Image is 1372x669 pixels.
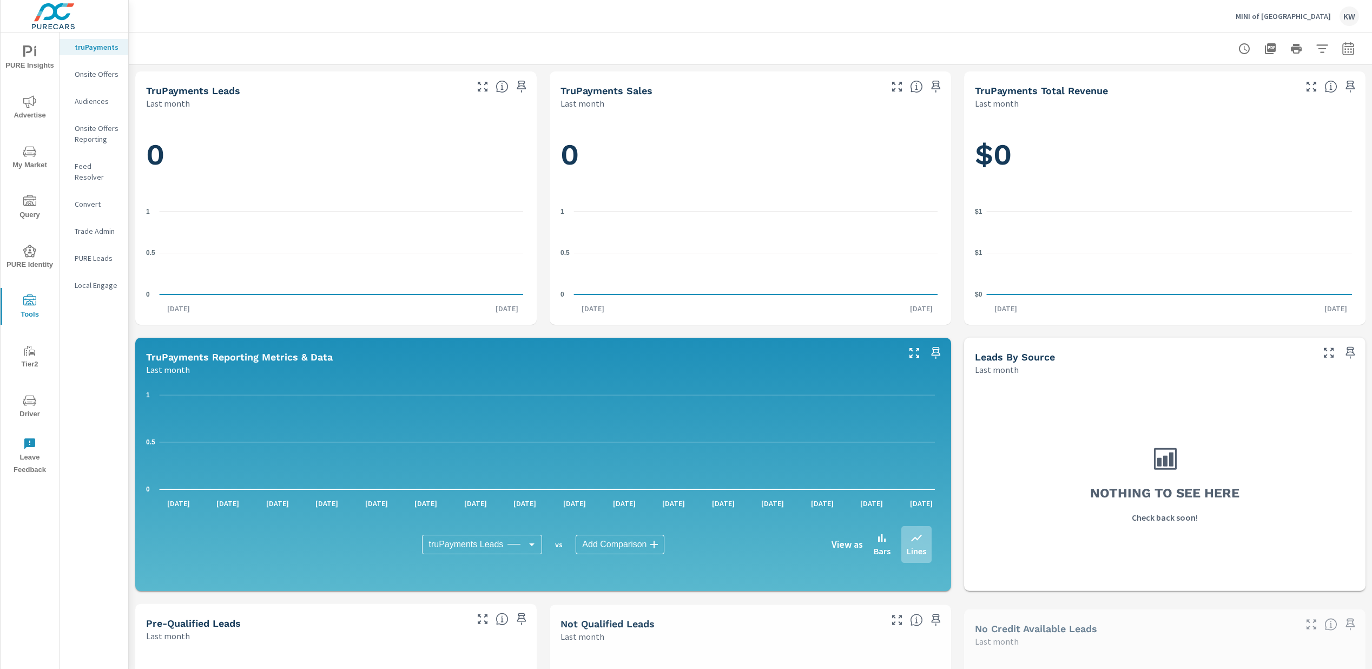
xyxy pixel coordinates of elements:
button: Make Fullscreen [906,344,923,362]
span: Add Comparison [582,539,647,550]
p: Convert [75,199,120,209]
p: Last month [975,97,1019,110]
div: nav menu [1,32,59,481]
span: Save this to your personalized report [927,78,945,95]
span: Save this to your personalized report [513,611,530,628]
p: Audiences [75,96,120,107]
p: [DATE] [209,498,247,509]
div: Local Engage [60,277,128,293]
span: PURE Insights [4,45,56,72]
h5: truPayments Sales [560,85,652,96]
span: Leave Feedback [4,437,56,476]
button: Make Fullscreen [888,78,906,95]
span: A lead that has been submitted but has not gone through the credit application process. [1324,618,1337,631]
p: [DATE] [987,303,1025,314]
h5: truPayments Leads [146,85,240,96]
text: $0 [975,291,982,298]
h3: Nothing to see here [1090,484,1239,502]
p: Feed Resolver [75,161,120,182]
h6: View as [832,539,863,550]
p: [DATE] [853,498,891,509]
div: Onsite Offers [60,66,128,82]
text: 0.5 [146,438,155,446]
div: truPayments [60,39,128,55]
p: Last month [560,630,604,643]
p: [DATE] [308,498,346,509]
p: vs [542,540,576,549]
h1: $0 [975,136,1355,173]
div: Feed Resolver [60,158,128,185]
p: Last month [146,629,190,642]
span: Save this to your personalized report [1342,344,1359,362]
button: Print Report [1285,38,1307,60]
text: 1 [146,391,150,399]
text: $1 [975,249,982,257]
p: [DATE] [754,498,791,509]
span: The number of truPayments leads. [496,80,509,93]
span: Save this to your personalized report [513,78,530,95]
button: Make Fullscreen [474,78,491,95]
p: [DATE] [259,498,296,509]
button: "Export Report to PDF" [1259,38,1281,60]
p: [DATE] [407,498,445,509]
p: Check back soon! [1132,511,1198,524]
p: Onsite Offers [75,69,120,80]
span: A basic review has been done and has not approved the credit worthiness of the lead by the config... [910,613,923,626]
p: Last month [146,97,190,110]
span: truPayments Leads [428,539,503,550]
p: Local Engage [75,280,120,291]
p: [DATE] [902,498,940,509]
span: Save this to your personalized report [1342,78,1359,95]
h5: truPayments Reporting Metrics & Data [146,351,333,363]
span: PURE Identity [4,245,56,271]
p: MINI of [GEOGRAPHIC_DATA] [1236,11,1331,21]
p: PURE Leads [75,253,120,264]
span: Advertise [4,95,56,122]
button: Select Date Range [1337,38,1359,60]
h5: Pre-Qualified Leads [146,618,241,629]
div: Convert [60,196,128,212]
button: Apply Filters [1311,38,1333,60]
p: [DATE] [574,303,612,314]
span: Total revenue from sales matched to a truPayments lead. [Source: This data is sourced from the de... [1324,80,1337,93]
span: My Market [4,145,56,172]
div: Trade Admin [60,223,128,239]
p: [DATE] [1317,303,1355,314]
p: Trade Admin [75,226,120,237]
span: Tools [4,294,56,321]
div: Onsite Offers Reporting [60,120,128,147]
span: Driver [4,394,56,421]
p: [DATE] [556,498,593,509]
h5: Leads By Source [975,351,1055,363]
text: 0 [560,291,564,298]
span: Number of sales matched to a truPayments lead. [Source: This data is sourced from the dealer's DM... [910,80,923,93]
span: Save this to your personalized report [927,611,945,628]
text: 1 [560,208,564,215]
button: Make Fullscreen [1320,344,1337,362]
text: 0.5 [146,249,155,257]
p: [DATE] [488,303,526,314]
p: [DATE] [358,498,395,509]
p: Onsite Offers Reporting [75,123,120,145]
div: KW [1340,6,1359,26]
p: [DATE] [160,303,197,314]
h5: Not Qualified Leads [560,618,655,629]
h5: truPayments Total Revenue [975,85,1108,96]
p: truPayments [75,42,120,53]
div: PURE Leads [60,250,128,266]
span: Save this to your personalized report [1342,616,1359,633]
button: Make Fullscreen [888,611,906,628]
p: [DATE] [457,498,494,509]
div: Add Comparison [576,535,664,554]
p: Last month [975,363,1019,376]
h1: 0 [560,136,940,173]
text: $1 [975,208,982,215]
p: [DATE] [605,498,643,509]
p: Last month [560,97,604,110]
p: Last month [146,363,190,376]
text: 0 [146,486,150,493]
h5: No Credit Available Leads [975,623,1097,634]
p: [DATE] [655,498,692,509]
div: truPayments Leads [422,535,542,554]
p: Lines [907,545,926,557]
